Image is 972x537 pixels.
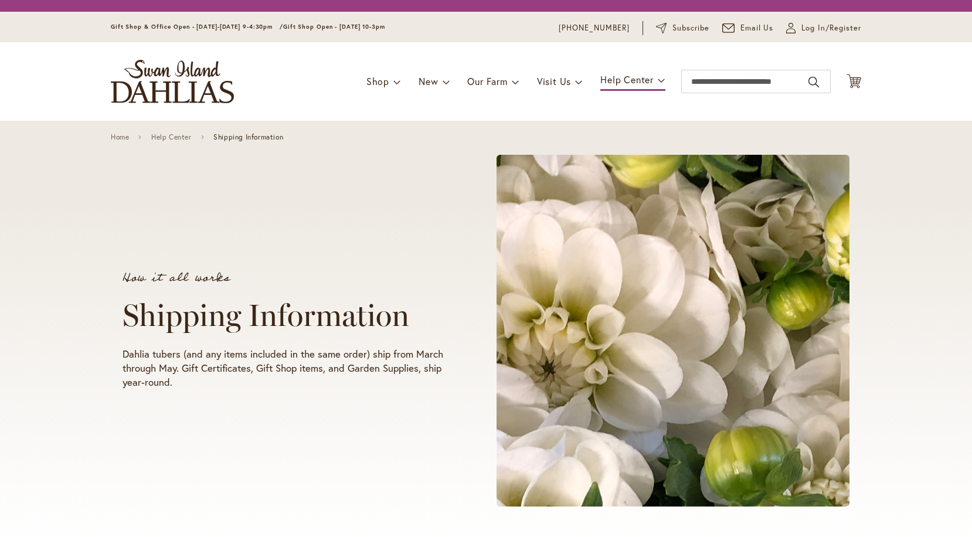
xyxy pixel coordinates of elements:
a: [PHONE_NUMBER] [559,22,630,34]
a: Subscribe [656,22,709,34]
span: Shipping Information [213,133,283,141]
span: Subscribe [672,22,709,34]
span: Our Farm [467,75,507,87]
span: Help Center [600,73,654,86]
p: How it all works [123,272,452,284]
a: Log In/Register [786,22,861,34]
a: Home [111,133,129,141]
a: Email Us [722,22,774,34]
a: Help Center [151,133,192,141]
button: Search [808,73,819,91]
span: Visit Us [537,75,571,87]
span: Gift Shop & Office Open - [DATE]-[DATE] 9-4:30pm / [111,23,283,30]
a: store logo [111,60,234,103]
h1: Shipping Information [123,298,452,333]
span: Log In/Register [801,22,861,34]
span: Email Us [740,22,774,34]
span: New [419,75,438,87]
p: Dahlia tubers (and any items included in the same order) ship from March through May. Gift Certif... [123,347,452,389]
span: Gift Shop Open - [DATE] 10-3pm [283,23,385,30]
span: Shop [366,75,389,87]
